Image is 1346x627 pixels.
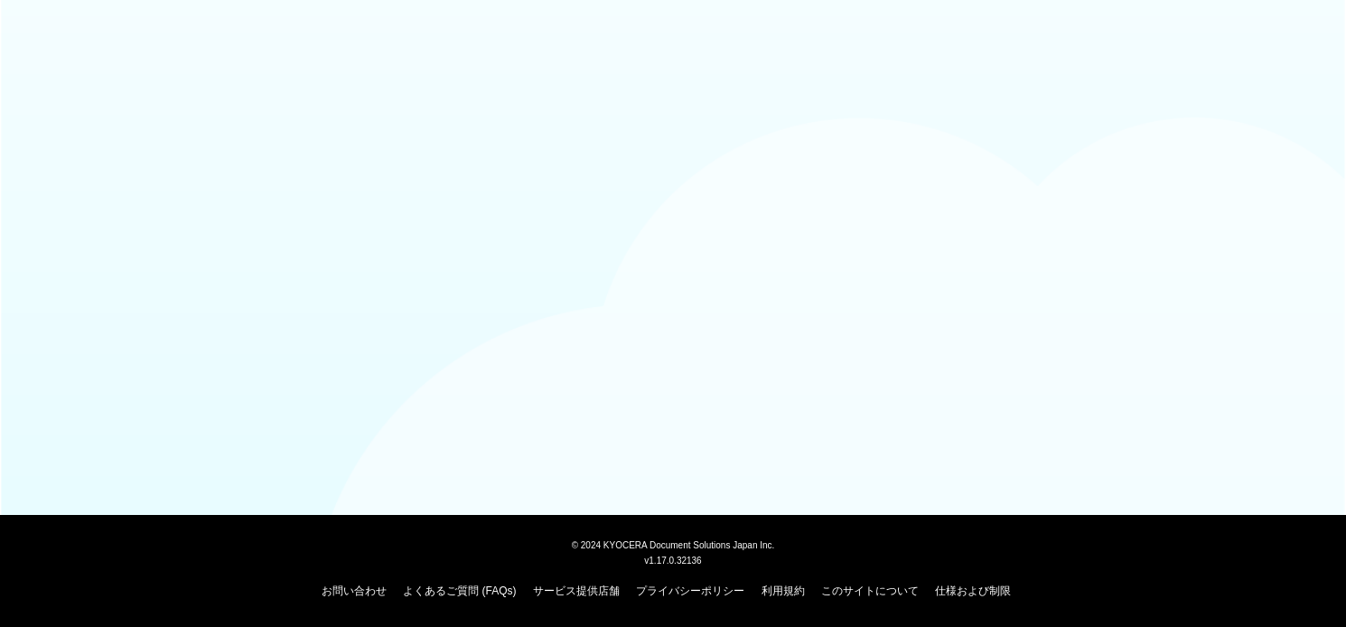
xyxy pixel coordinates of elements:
a: お問い合わせ [322,585,387,597]
span: © 2024 KYOCERA Document Solutions Japan Inc. [572,538,775,550]
a: 仕様および制限 [935,585,1011,597]
a: 利用規約 [762,585,805,597]
a: このサイトについて [821,585,919,597]
a: サービス提供店舗 [533,585,620,597]
a: プライバシーポリシー [636,585,744,597]
span: v1.17.0.32136 [644,555,701,566]
a: よくあるご質問 (FAQs) [403,585,516,597]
